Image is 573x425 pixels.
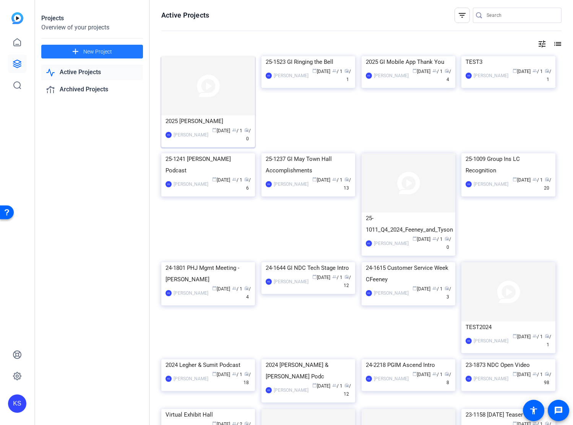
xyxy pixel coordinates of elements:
[412,286,417,290] span: calendar_today
[432,286,437,290] span: group
[366,359,451,371] div: 24-2218 PGIM Ascend Intro
[332,177,337,182] span: group
[244,286,251,300] span: / 4
[466,338,472,344] div: KS
[445,286,449,290] span: radio
[529,406,538,415] mat-icon: accessibility
[166,376,172,382] div: KS
[532,68,537,73] span: group
[474,180,508,188] div: [PERSON_NAME]
[166,290,172,296] div: KS
[513,371,517,376] span: calendar_today
[312,68,317,73] span: calendar_today
[244,128,251,141] span: / 0
[212,128,230,133] span: [DATE]
[432,69,443,74] span: / 1
[232,286,237,290] span: group
[312,274,317,279] span: calendar_today
[374,289,409,297] div: [PERSON_NAME]
[166,132,172,138] div: KS
[344,69,351,82] span: / 1
[545,68,549,73] span: radio
[374,375,409,383] div: [PERSON_NAME]
[445,237,451,250] span: / 0
[174,375,208,383] div: [PERSON_NAME]
[212,177,230,183] span: [DATE]
[545,177,549,182] span: radio
[532,372,543,377] span: / 1
[232,177,242,183] span: / 1
[513,177,517,182] span: calendar_today
[366,212,451,235] div: 25-1011_Q4_2024_Feeney_and_Tyson
[532,177,543,183] span: / 1
[212,286,217,290] span: calendar_today
[344,383,349,388] span: radio
[174,180,208,188] div: [PERSON_NAME]
[466,73,472,79] div: KS
[412,236,417,241] span: calendar_today
[266,153,351,176] div: 25-1237 GI May Town Hall Accomplishments
[161,11,209,20] h1: Active Projects
[266,387,272,393] div: KS
[212,371,217,376] span: calendar_today
[432,286,443,292] span: / 1
[552,39,562,49] mat-icon: list
[445,372,451,385] span: / 8
[412,69,430,74] span: [DATE]
[466,56,551,68] div: TEST3
[332,274,337,279] span: group
[445,236,449,241] span: radio
[266,181,272,187] div: KS
[513,334,531,339] span: [DATE]
[366,376,372,382] div: KS
[458,11,467,20] mat-icon: filter_list
[266,73,272,79] div: KS
[466,153,551,176] div: 25-1009 Group Ins LC Recognition
[412,371,417,376] span: calendar_today
[244,128,249,132] span: radio
[232,371,237,376] span: group
[366,73,372,79] div: KS
[366,290,372,296] div: KS
[466,376,472,382] div: KS
[266,279,272,285] div: KS
[212,286,230,292] span: [DATE]
[71,47,80,57] mat-icon: add
[513,68,517,73] span: calendar_today
[432,372,443,377] span: / 1
[11,12,23,24] img: blue-gradient.svg
[41,23,143,32] div: Overview of your projects
[544,372,551,385] span: / 98
[466,409,551,420] div: 23-1158 [DATE] Teaser
[513,69,531,74] span: [DATE]
[244,371,249,376] span: radio
[174,289,208,297] div: [PERSON_NAME]
[266,56,351,68] div: 25-1523 GI Ringing the Bell
[344,177,349,182] span: radio
[166,262,251,285] div: 24-1801 PHJ Mgmt Meeting - [PERSON_NAME]
[166,115,251,127] div: 2025 [PERSON_NAME]
[374,72,409,79] div: [PERSON_NAME]
[344,177,351,191] span: / 13
[332,383,337,388] span: group
[232,177,237,182] span: group
[537,39,547,49] mat-icon: tune
[532,177,537,182] span: group
[474,337,508,345] div: [PERSON_NAME]
[412,286,430,292] span: [DATE]
[474,72,508,79] div: [PERSON_NAME]
[412,237,430,242] span: [DATE]
[487,11,555,20] input: Search
[432,371,437,376] span: group
[554,406,563,415] mat-icon: message
[344,275,351,288] span: / 12
[532,69,543,74] span: / 1
[445,286,451,300] span: / 3
[513,372,531,377] span: [DATE]
[374,240,409,247] div: [PERSON_NAME]
[366,240,372,247] div: KS
[412,68,417,73] span: calendar_today
[232,372,242,377] span: / 1
[544,177,551,191] span: / 20
[344,383,351,397] span: / 12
